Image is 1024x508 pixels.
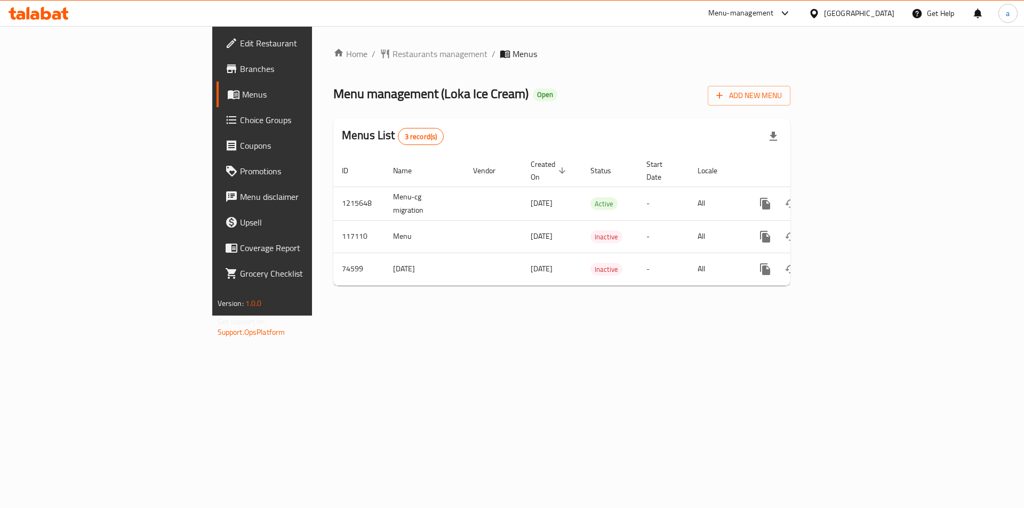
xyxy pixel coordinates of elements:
[240,139,375,152] span: Coupons
[217,133,383,158] a: Coupons
[217,56,383,82] a: Branches
[638,253,689,285] td: -
[753,224,778,249] button: more
[217,235,383,261] a: Coverage Report
[245,296,262,310] span: 1.0.0
[218,325,285,339] a: Support.OpsPlatform
[240,62,375,75] span: Branches
[638,187,689,220] td: -
[531,229,553,243] span: [DATE]
[698,164,731,177] span: Locale
[708,86,790,106] button: Add New Menu
[716,89,782,102] span: Add New Menu
[744,155,863,187] th: Actions
[398,128,444,145] div: Total records count
[385,253,465,285] td: [DATE]
[240,190,375,203] span: Menu disclaimer
[590,197,618,210] div: Active
[473,164,509,177] span: Vendor
[242,88,375,101] span: Menus
[590,198,618,210] span: Active
[240,216,375,229] span: Upsell
[398,132,444,142] span: 3 record(s)
[217,209,383,235] a: Upsell
[492,47,495,60] li: /
[217,82,383,107] a: Menus
[393,47,487,60] span: Restaurants management
[385,220,465,253] td: Menu
[590,230,622,243] div: Inactive
[217,261,383,286] a: Grocery Checklist
[240,114,375,126] span: Choice Groups
[217,158,383,184] a: Promotions
[778,191,804,216] button: Change Status
[513,47,537,60] span: Menus
[217,184,383,209] a: Menu disclaimer
[240,267,375,280] span: Grocery Checklist
[590,263,622,276] div: Inactive
[531,262,553,276] span: [DATE]
[342,127,444,145] h2: Menus List
[218,315,267,328] span: Get support on:
[333,47,790,60] nav: breadcrumb
[531,158,569,183] span: Created On
[333,82,529,106] span: Menu management ( Loka Ice Cream )
[342,164,362,177] span: ID
[824,7,894,19] div: [GEOGRAPHIC_DATA]
[753,256,778,282] button: more
[533,90,557,99] span: Open
[753,191,778,216] button: more
[218,296,244,310] span: Version:
[1006,7,1010,19] span: a
[689,187,744,220] td: All
[393,164,426,177] span: Name
[385,187,465,220] td: Menu-cg migration
[708,7,774,20] div: Menu-management
[761,124,786,149] div: Export file
[778,256,804,282] button: Change Status
[240,241,375,254] span: Coverage Report
[533,88,557,101] div: Open
[689,253,744,285] td: All
[590,231,622,243] span: Inactive
[217,107,383,133] a: Choice Groups
[240,37,375,50] span: Edit Restaurant
[240,165,375,178] span: Promotions
[590,164,625,177] span: Status
[646,158,676,183] span: Start Date
[217,30,383,56] a: Edit Restaurant
[333,155,863,286] table: enhanced table
[638,220,689,253] td: -
[380,47,487,60] a: Restaurants management
[590,263,622,276] span: Inactive
[778,224,804,249] button: Change Status
[689,220,744,253] td: All
[531,196,553,210] span: [DATE]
